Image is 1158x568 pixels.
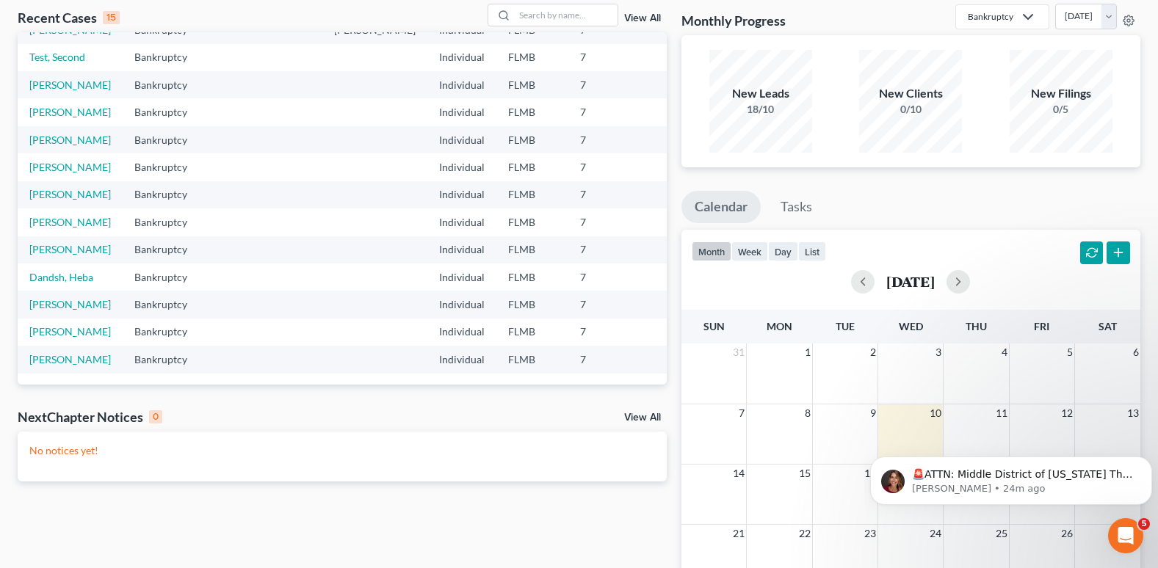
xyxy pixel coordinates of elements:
[123,44,214,71] td: Bankruptcy
[836,320,855,332] span: Tue
[928,404,943,422] span: 10
[496,71,568,98] td: FLMB
[731,343,746,361] span: 31
[624,412,661,423] a: View All
[768,241,798,261] button: day
[797,465,812,482] span: 15
[496,126,568,153] td: FLMB
[568,126,642,153] td: 7
[568,71,642,98] td: 7
[123,291,214,318] td: Bankruptcy
[709,85,812,102] div: New Leads
[681,12,786,29] h3: Monthly Progress
[29,161,111,173] a: [PERSON_NAME]
[123,126,214,153] td: Bankruptcy
[496,153,568,181] td: FLMB
[496,263,568,291] td: FLMB
[737,404,746,422] span: 7
[496,318,568,346] td: FLMB
[1010,85,1112,102] div: New Filings
[1000,343,1009,361] span: 4
[1099,320,1117,332] span: Sat
[869,404,877,422] span: 9
[123,263,214,291] td: Bankruptcy
[496,208,568,236] td: FLMB
[928,525,943,542] span: 24
[103,11,120,24] div: 15
[18,408,162,426] div: NextChapter Notices
[427,263,496,291] td: Individual
[859,85,962,102] div: New Clients
[427,291,496,318] td: Individual
[1108,518,1143,553] iframe: Intercom live chat
[29,134,111,146] a: [PERSON_NAME]
[568,291,642,318] td: 7
[899,320,923,332] span: Wed
[29,51,85,63] a: Test, Second
[427,236,496,263] td: Individual
[29,79,111,91] a: [PERSON_NAME]
[869,343,877,361] span: 2
[1060,525,1074,542] span: 26
[123,318,214,346] td: Bankruptcy
[515,4,618,26] input: Search by name...
[568,236,642,263] td: 7
[568,181,642,208] td: 7
[496,346,568,373] td: FLMB
[123,153,214,181] td: Bankruptcy
[496,291,568,318] td: FLMB
[994,525,1009,542] span: 25
[568,153,642,181] td: 7
[731,465,746,482] span: 14
[123,71,214,98] td: Bankruptcy
[29,353,111,365] a: [PERSON_NAME]
[29,243,111,255] a: [PERSON_NAME]
[886,274,935,289] h2: [DATE]
[29,188,111,200] a: [PERSON_NAME]
[968,10,1013,23] div: Bankruptcy
[1065,343,1074,361] span: 5
[1034,320,1049,332] span: Fri
[568,44,642,71] td: 7
[123,208,214,236] td: Bankruptcy
[568,98,642,125] td: 7
[568,263,642,291] td: 7
[1010,102,1112,117] div: 0/5
[703,320,725,332] span: Sun
[731,525,746,542] span: 21
[427,181,496,208] td: Individual
[863,525,877,542] span: 23
[496,44,568,71] td: FLMB
[29,298,111,310] a: [PERSON_NAME]
[496,236,568,263] td: FLMB
[864,426,1158,528] iframe: Intercom notifications message
[149,410,162,423] div: 0
[859,102,962,117] div: 0/10
[568,346,642,373] td: 7
[496,98,568,125] td: FLMB
[797,525,812,542] span: 22
[568,318,642,346] td: 7
[29,443,655,458] p: No notices yet!
[123,181,214,208] td: Bankruptcy
[994,404,1009,422] span: 11
[496,181,568,208] td: FLMB
[863,465,877,482] span: 16
[427,346,496,373] td: Individual
[123,346,214,373] td: Bankruptcy
[934,343,943,361] span: 3
[427,318,496,346] td: Individual
[568,208,642,236] td: 7
[29,23,111,36] a: [PERSON_NAME]
[709,102,812,117] div: 18/10
[29,271,93,283] a: Dandsh, Heba
[427,153,496,181] td: Individual
[1138,518,1150,530] span: 5
[692,241,731,261] button: month
[966,320,987,332] span: Thu
[29,216,111,228] a: [PERSON_NAME]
